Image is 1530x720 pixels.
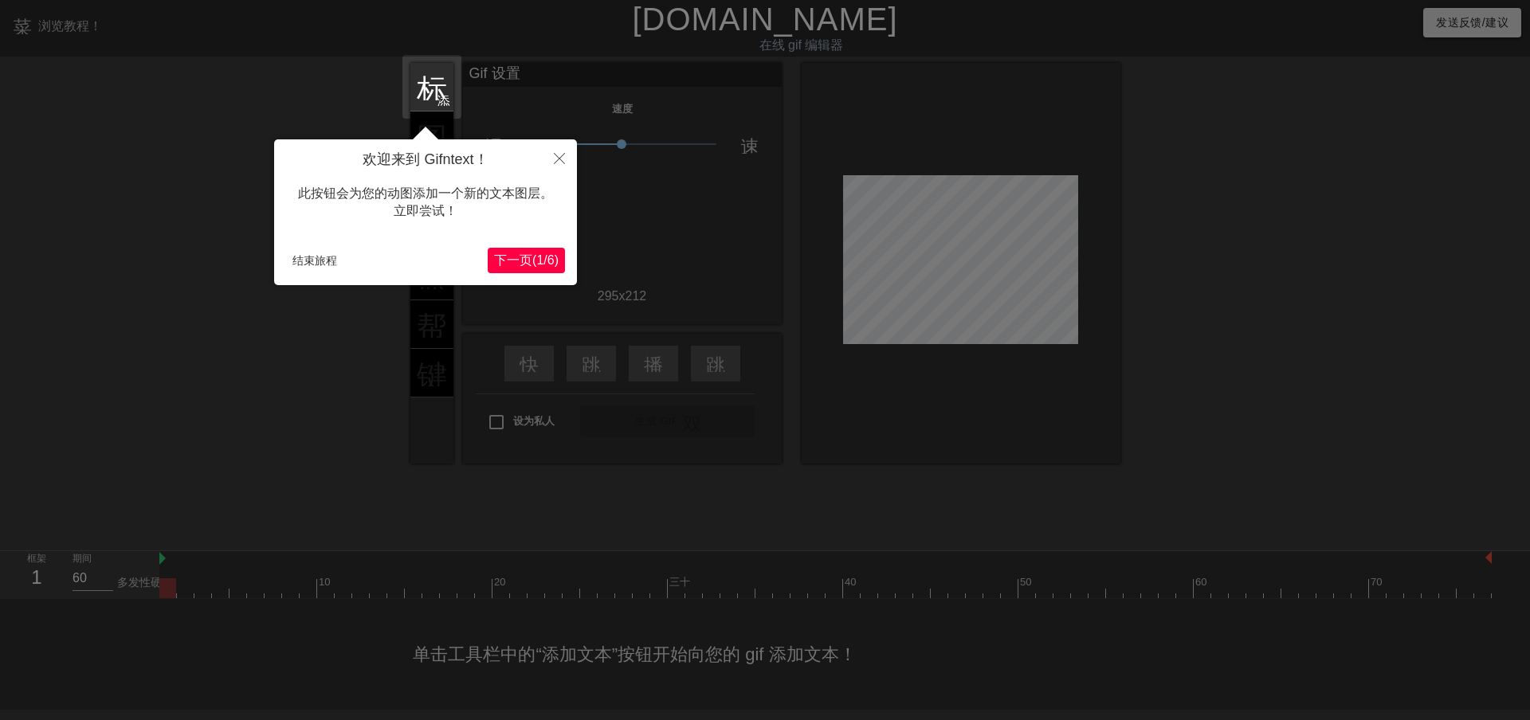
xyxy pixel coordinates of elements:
font: 1 [536,253,543,267]
font: 结束旅程 [292,254,337,267]
font: 下一页 [494,253,532,267]
font: 此按钮会为您的动图添加一个新的文本图层。立即尝试！ [298,186,553,217]
h4: 欢迎来到 Gifntext！ [286,151,565,169]
font: ( [532,253,536,267]
font: 欢迎来到 Gifntext！ [363,151,488,167]
button: 结束旅程 [286,248,343,272]
button: 关闭 [542,139,577,176]
font: 6 [547,253,555,267]
button: 下一个 [488,248,565,273]
font: ) [555,253,559,267]
font: / [543,253,547,267]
